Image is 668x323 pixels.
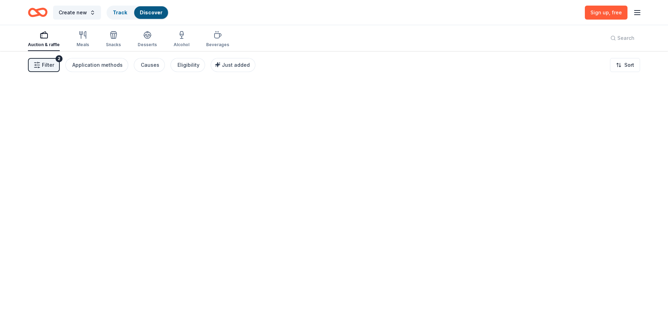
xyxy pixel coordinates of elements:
a: Track [113,9,127,15]
div: Alcohol [174,42,189,48]
span: Filter [42,61,54,69]
button: Filter2 [28,58,60,72]
button: Meals [77,28,89,51]
a: Home [28,4,48,21]
span: Sort [624,61,634,69]
button: Create new [53,6,101,20]
button: TrackDiscover [107,6,169,20]
div: Snacks [106,42,121,48]
div: Auction & raffle [28,42,60,48]
button: Application methods [65,58,128,72]
div: Meals [77,42,89,48]
div: Beverages [206,42,229,48]
div: Application methods [72,61,123,69]
button: Snacks [106,28,121,51]
button: Sort [610,58,640,72]
button: Beverages [206,28,229,51]
button: Just added [211,58,255,72]
button: Desserts [138,28,157,51]
div: 2 [56,55,63,62]
span: Sign up [590,9,622,15]
span: Just added [222,62,250,68]
a: Sign up, free [585,6,627,20]
button: Causes [134,58,165,72]
button: Alcohol [174,28,189,51]
button: Auction & raffle [28,28,60,51]
div: Desserts [138,42,157,48]
button: Eligibility [170,58,205,72]
a: Discover [140,9,162,15]
div: Causes [141,61,159,69]
div: Eligibility [177,61,199,69]
span: Create new [59,8,87,17]
span: , free [609,9,622,15]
